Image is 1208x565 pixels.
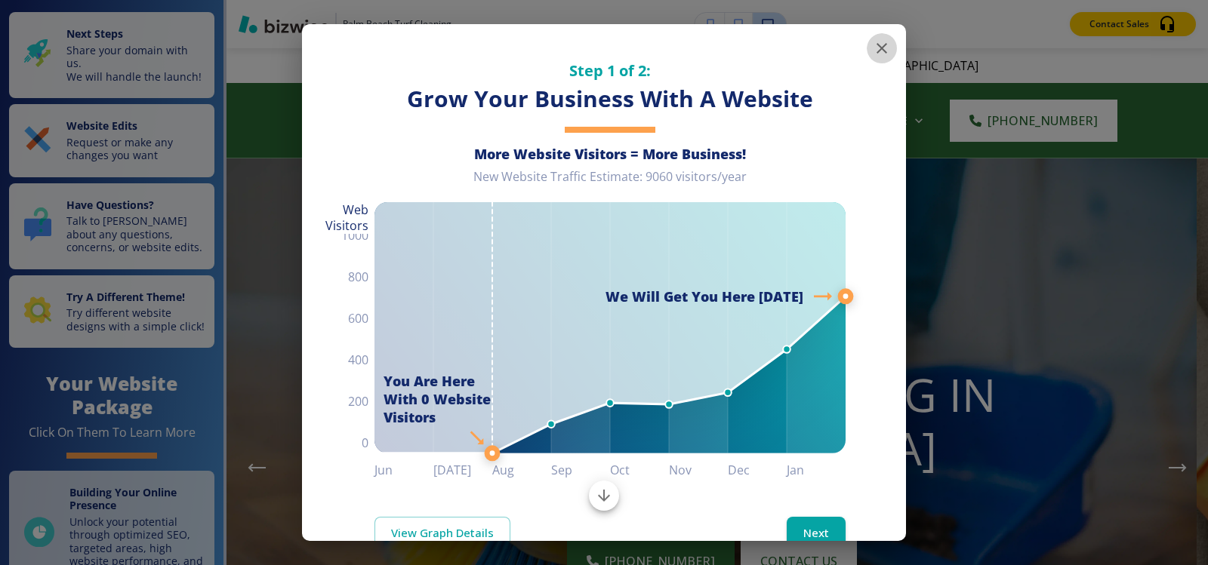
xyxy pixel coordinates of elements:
h6: More Website Visitors = More Business! [374,145,846,163]
h6: Dec [728,459,787,481]
h6: [DATE] [433,459,492,481]
h6: Sep [551,459,610,481]
button: Next [787,517,846,548]
h6: Nov [669,459,728,481]
button: Scroll to bottom [589,481,619,511]
a: View Graph Details [374,517,510,548]
div: New Website Traffic Estimate: 9060 visitors/year [374,169,846,197]
h6: Jun [374,459,433,481]
h6: Aug [492,459,551,481]
h3: Grow Your Business With A Website [374,84,846,115]
h6: Oct [610,459,669,481]
h6: Jan [787,459,846,481]
h5: Step 1 of 2: [374,60,846,81]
